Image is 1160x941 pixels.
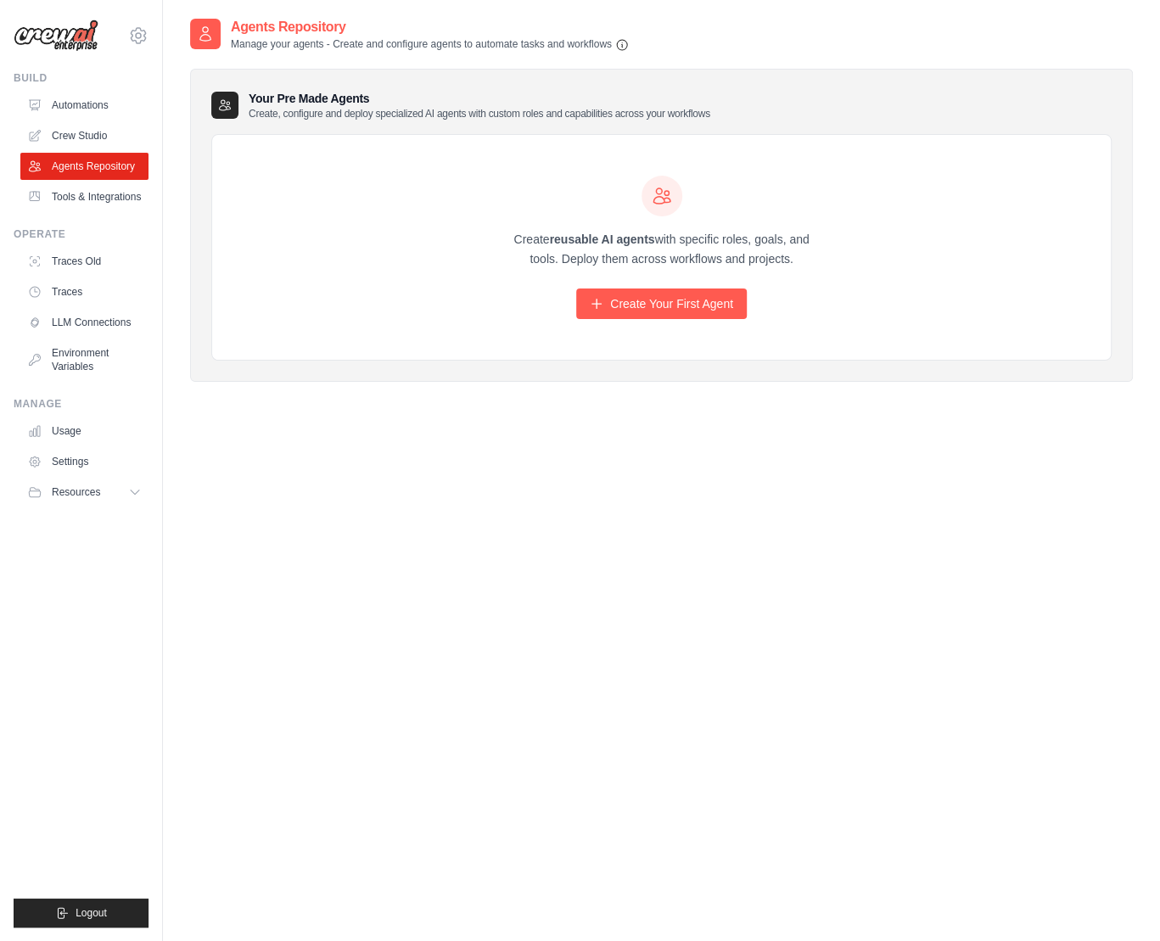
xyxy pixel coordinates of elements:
span: Resources [52,485,100,499]
a: Traces [20,278,149,305]
a: Crew Studio [20,122,149,149]
p: Manage your agents - Create and configure agents to automate tasks and workflows [231,37,629,52]
strong: reusable AI agents [549,232,654,246]
a: Agents Repository [20,153,149,180]
div: Operate [14,227,149,241]
img: Logo [14,20,98,52]
span: Logout [76,906,107,920]
button: Resources [20,479,149,506]
a: Settings [20,448,149,475]
a: LLM Connections [20,309,149,336]
a: Environment Variables [20,339,149,380]
a: Usage [20,417,149,445]
p: Create, configure and deploy specialized AI agents with custom roles and capabilities across your... [249,107,710,120]
h2: Agents Repository [231,17,629,37]
p: Create with specific roles, goals, and tools. Deploy them across workflows and projects. [499,230,825,269]
button: Logout [14,899,149,927]
a: Tools & Integrations [20,183,149,210]
a: Traces Old [20,248,149,275]
a: Create Your First Agent [576,288,747,319]
div: Manage [14,397,149,411]
h3: Your Pre Made Agents [249,90,710,120]
a: Automations [20,92,149,119]
div: Build [14,71,149,85]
